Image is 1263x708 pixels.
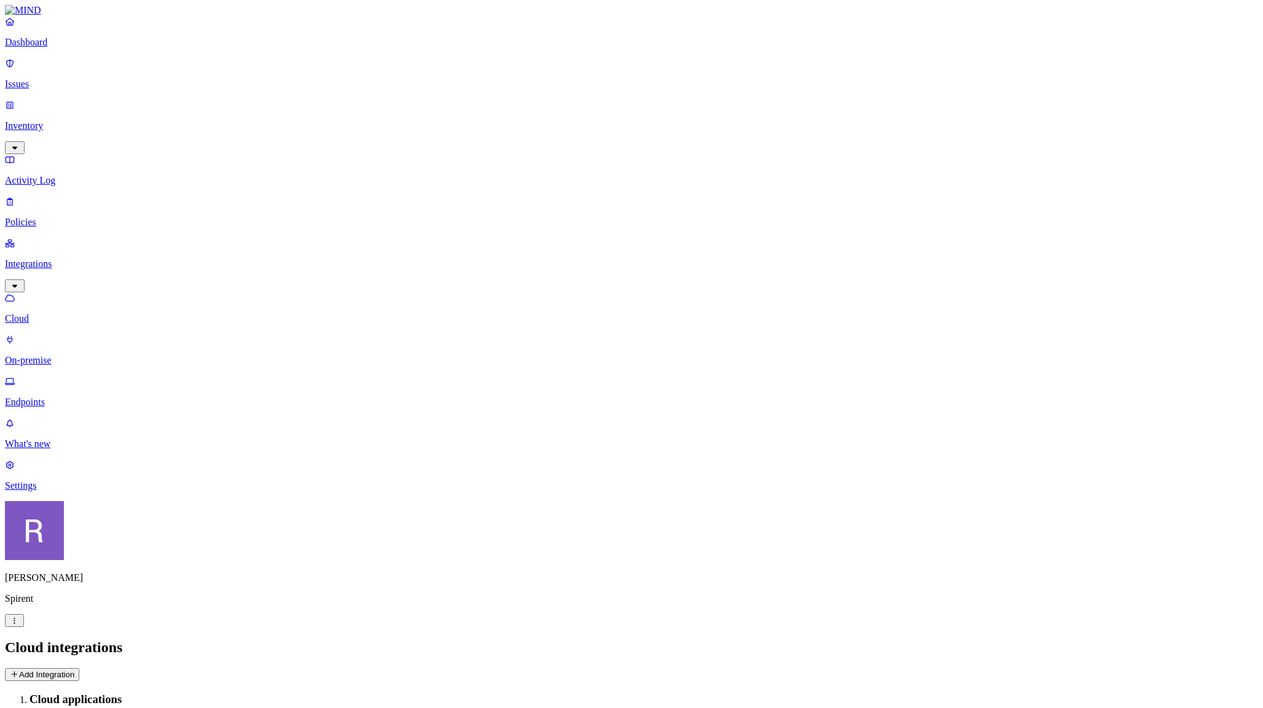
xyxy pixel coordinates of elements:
a: Dashboard [5,16,1258,48]
p: Settings [5,480,1258,491]
p: Cloud [5,313,1258,324]
h3: Cloud applications [29,693,1258,706]
a: What's new [5,418,1258,449]
p: Spirent [5,593,1258,604]
p: On-premise [5,355,1258,366]
p: Endpoints [5,397,1258,408]
a: Integrations [5,238,1258,290]
p: Integrations [5,259,1258,270]
a: Inventory [5,99,1258,152]
p: Inventory [5,120,1258,131]
p: Dashboard [5,37,1258,48]
a: Issues [5,58,1258,90]
a: On-premise [5,334,1258,366]
img: Rich Thompson [5,501,64,560]
p: Activity Log [5,175,1258,186]
a: Settings [5,459,1258,491]
a: Policies [5,196,1258,228]
p: Policies [5,217,1258,228]
h2: Cloud integrations [5,639,1258,656]
button: Add Integration [5,668,79,681]
a: Cloud [5,292,1258,324]
p: Issues [5,79,1258,90]
a: Endpoints [5,376,1258,408]
a: Activity Log [5,154,1258,186]
p: What's new [5,438,1258,449]
img: MIND [5,5,41,16]
a: MIND [5,5,1258,16]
